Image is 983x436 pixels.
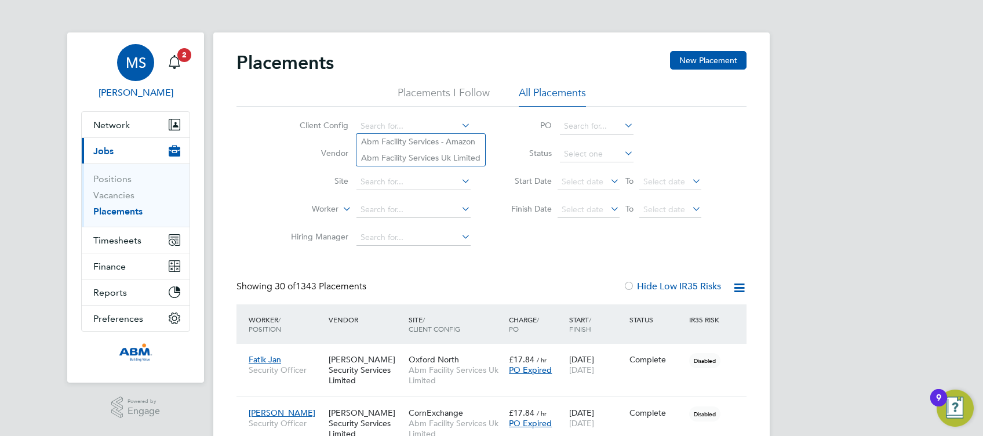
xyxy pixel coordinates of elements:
[562,204,603,215] span: Select date
[93,313,143,324] span: Preferences
[356,118,471,135] input: Search for...
[67,32,204,383] nav: Main navigation
[236,281,369,293] div: Showing
[275,281,296,292] span: 30 of
[562,176,603,187] span: Select date
[509,408,534,418] span: £17.84
[686,309,726,330] div: IR35 Risk
[93,190,134,201] a: Vacancies
[560,118,634,135] input: Search for...
[249,354,281,365] span: Fatik Jan
[93,261,126,272] span: Finance
[275,281,366,292] span: 1343 Placements
[128,397,160,406] span: Powered by
[622,173,637,188] span: To
[93,119,130,130] span: Network
[643,204,685,215] span: Select date
[409,408,463,418] span: CornExchange
[569,315,591,333] span: / Finish
[670,51,747,70] button: New Placement
[82,279,190,305] button: Reports
[111,397,161,419] a: Powered byEngage
[126,55,146,70] span: MS
[236,51,334,74] h2: Placements
[566,402,627,434] div: [DATE]
[537,355,547,364] span: / hr
[272,204,338,215] label: Worker
[282,176,348,186] label: Site
[398,86,490,107] li: Placements I Follow
[409,365,503,386] span: Abm Facility Services Uk Limited
[622,201,637,216] span: To
[409,354,459,365] span: Oxford North
[509,315,539,333] span: / PO
[356,202,471,218] input: Search for...
[249,408,315,418] span: [PERSON_NAME]
[356,150,485,166] li: Abm Facility Services Uk Limited
[509,354,534,365] span: £17.84
[93,235,141,246] span: Timesheets
[326,309,406,330] div: Vendor
[519,86,586,107] li: All Placements
[629,354,684,365] div: Complete
[249,418,323,428] span: Security Officer
[246,348,747,358] a: Fatik JanSecurity Officer[PERSON_NAME] Security Services LimitedOxford NorthAbm Facility Services...
[629,408,684,418] div: Complete
[93,287,127,298] span: Reports
[937,390,974,427] button: Open Resource Center, 9 new notifications
[246,401,747,411] a: [PERSON_NAME]Security Officer[PERSON_NAME] Security Services LimitedCornExchangeAbm Facility Serv...
[500,148,552,158] label: Status
[282,148,348,158] label: Vendor
[177,48,191,62] span: 2
[81,343,190,362] a: Go to home page
[356,230,471,246] input: Search for...
[566,348,627,381] div: [DATE]
[560,146,634,162] input: Select one
[356,134,485,150] li: Abm Facility Services - Amazon
[406,309,506,339] div: Site
[282,231,348,242] label: Hiring Manager
[163,44,186,81] a: 2
[509,365,552,375] span: PO Expired
[409,315,460,333] span: / Client Config
[500,204,552,214] label: Finish Date
[689,353,720,368] span: Disabled
[82,112,190,137] button: Network
[246,309,326,339] div: Worker
[936,398,941,413] div: 9
[506,309,566,339] div: Charge
[249,315,281,333] span: / Position
[569,418,594,428] span: [DATE]
[82,138,190,163] button: Jobs
[93,146,114,157] span: Jobs
[81,44,190,100] a: MS[PERSON_NAME]
[326,348,406,392] div: [PERSON_NAME] Security Services Limited
[249,365,323,375] span: Security Officer
[623,281,721,292] label: Hide Low IR35 Risks
[82,227,190,253] button: Timesheets
[356,174,471,190] input: Search for...
[689,406,720,422] span: Disabled
[509,418,552,428] span: PO Expired
[119,343,152,362] img: abm1-logo-retina.png
[500,120,552,130] label: PO
[537,409,547,417] span: / hr
[566,309,627,339] div: Start
[82,253,190,279] button: Finance
[500,176,552,186] label: Start Date
[569,365,594,375] span: [DATE]
[82,306,190,331] button: Preferences
[643,176,685,187] span: Select date
[128,406,160,416] span: Engage
[282,120,348,130] label: Client Config
[93,173,132,184] a: Positions
[81,86,190,100] span: Matthew Smith
[93,206,143,217] a: Placements
[627,309,687,330] div: Status
[82,163,190,227] div: Jobs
